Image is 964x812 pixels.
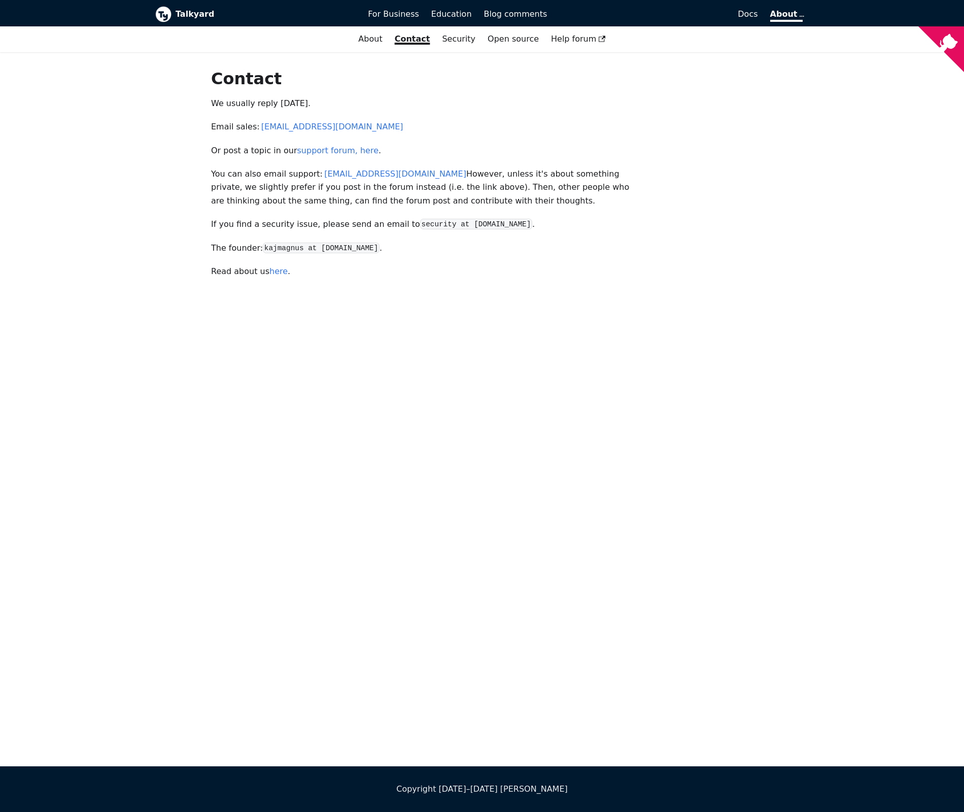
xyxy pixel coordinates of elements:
[297,146,378,155] a: support forum, here
[431,9,472,19] span: Education
[211,167,641,208] p: You can also email support: However, unless it's about something private, we slightly prefer if y...
[478,6,554,23] a: Blog comments
[211,144,641,157] p: Or post a topic in our .
[211,120,641,133] p: Email sales:
[481,30,545,48] a: Open source
[261,122,403,131] a: [EMAIL_ADDRESS][DOMAIN_NAME]
[211,242,641,255] p: The founder: .
[155,6,171,22] img: Talkyard logo
[263,243,380,253] code: kajmagnus at [DOMAIN_NAME]
[211,265,641,278] p: Read about us .
[484,9,547,19] span: Blog comments
[362,6,425,23] a: For Business
[738,9,758,19] span: Docs
[176,8,354,21] b: Talkyard
[211,69,641,89] h1: Contact
[155,783,809,796] div: Copyright [DATE]–[DATE] [PERSON_NAME]
[368,9,419,19] span: For Business
[324,169,466,179] a: [EMAIL_ADDRESS][DOMAIN_NAME]
[155,6,354,22] a: Talkyard logoTalkyard
[420,219,532,229] code: security at [DOMAIN_NAME]
[211,97,641,110] p: We usually reply [DATE].
[352,30,388,48] a: About
[389,30,436,48] a: Contact
[553,6,764,23] a: Docs
[436,30,481,48] a: Security
[770,9,803,22] a: About
[551,34,606,44] span: Help forum
[545,30,612,48] a: Help forum
[425,6,478,23] a: Education
[269,266,288,276] a: here
[211,218,641,231] p: If you find a security issue, please send an email to .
